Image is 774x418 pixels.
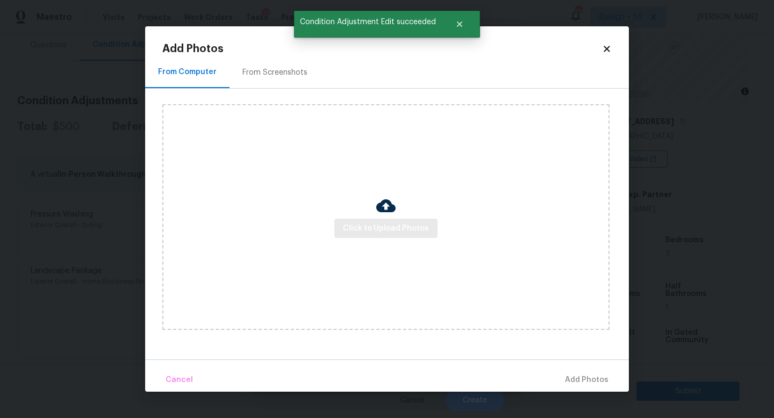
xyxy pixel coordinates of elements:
[162,44,602,54] h2: Add Photos
[242,67,307,78] div: From Screenshots
[334,219,438,239] button: Click to Upload Photos
[158,67,217,77] div: From Computer
[343,222,429,235] span: Click to Upload Photos
[442,13,477,35] button: Close
[376,196,396,215] img: Cloud Upload Icon
[161,369,197,392] button: Cancel
[294,11,442,33] span: Condition Adjustment Edit succeeded
[166,373,193,387] span: Cancel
